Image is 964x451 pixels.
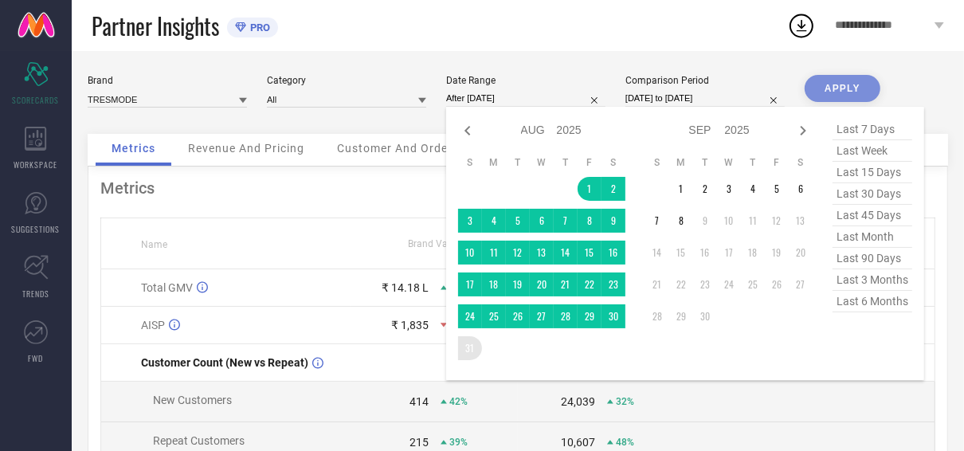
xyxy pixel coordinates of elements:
[765,273,789,296] td: Fri Sep 26 2025
[669,241,693,265] td: Mon Sep 15 2025
[789,177,813,201] td: Sat Sep 06 2025
[506,156,530,169] th: Tuesday
[833,248,912,269] span: last 90 days
[100,178,935,198] div: Metrics
[645,156,669,169] th: Sunday
[765,209,789,233] td: Fri Sep 12 2025
[645,241,669,265] td: Sun Sep 14 2025
[741,273,765,296] td: Thu Sep 25 2025
[458,273,482,296] td: Sun Aug 17 2025
[669,304,693,328] td: Mon Sep 29 2025
[645,304,669,328] td: Sun Sep 28 2025
[482,209,506,233] td: Mon Aug 04 2025
[554,241,578,265] td: Thu Aug 14 2025
[578,304,602,328] td: Fri Aug 29 2025
[602,209,625,233] td: Sat Aug 09 2025
[391,319,429,331] div: ₹ 1,835
[645,209,669,233] td: Sun Sep 07 2025
[625,75,785,86] div: Comparison Period
[789,241,813,265] td: Sat Sep 20 2025
[602,156,625,169] th: Saturday
[13,94,60,106] span: SCORECARDS
[449,396,468,407] span: 42%
[446,90,605,107] input: Select date range
[482,273,506,296] td: Mon Aug 18 2025
[833,140,912,162] span: last week
[561,436,595,449] div: 10,607
[578,241,602,265] td: Fri Aug 15 2025
[153,434,245,447] span: Repeat Customers
[765,156,789,169] th: Friday
[458,209,482,233] td: Sun Aug 03 2025
[693,241,717,265] td: Tue Sep 16 2025
[92,10,219,42] span: Partner Insights
[506,273,530,296] td: Tue Aug 19 2025
[765,241,789,265] td: Fri Sep 19 2025
[578,156,602,169] th: Friday
[530,156,554,169] th: Wednesday
[506,241,530,265] td: Tue Aug 12 2025
[458,241,482,265] td: Sun Aug 10 2025
[267,75,426,86] div: Category
[669,177,693,201] td: Mon Sep 01 2025
[717,241,741,265] td: Wed Sep 17 2025
[446,75,605,86] div: Date Range
[554,273,578,296] td: Thu Aug 21 2025
[787,11,816,40] div: Open download list
[449,437,468,448] span: 39%
[88,75,247,86] div: Brand
[741,177,765,201] td: Thu Sep 04 2025
[789,209,813,233] td: Sat Sep 13 2025
[141,319,165,331] span: AISP
[741,156,765,169] th: Thursday
[246,22,270,33] span: PRO
[141,239,167,250] span: Name
[578,209,602,233] td: Fri Aug 08 2025
[833,269,912,291] span: last 3 months
[602,304,625,328] td: Sat Aug 30 2025
[408,238,460,249] span: Brand Value
[741,209,765,233] td: Thu Sep 11 2025
[506,304,530,328] td: Tue Aug 26 2025
[602,177,625,201] td: Sat Aug 02 2025
[645,273,669,296] td: Sun Sep 21 2025
[561,395,595,408] div: 24,039
[693,177,717,201] td: Tue Sep 02 2025
[789,273,813,296] td: Sat Sep 27 2025
[833,205,912,226] span: last 45 days
[554,209,578,233] td: Thu Aug 07 2025
[458,336,482,360] td: Sun Aug 31 2025
[833,226,912,248] span: last month
[833,119,912,140] span: last 7 days
[458,121,477,140] div: Previous month
[693,156,717,169] th: Tuesday
[410,395,429,408] div: 414
[578,273,602,296] td: Fri Aug 22 2025
[669,273,693,296] td: Mon Sep 22 2025
[141,356,308,369] span: Customer Count (New vs Repeat)
[530,209,554,233] td: Wed Aug 06 2025
[669,209,693,233] td: Mon Sep 08 2025
[616,437,634,448] span: 48%
[693,273,717,296] td: Tue Sep 23 2025
[458,156,482,169] th: Sunday
[29,352,44,364] span: FWD
[765,177,789,201] td: Fri Sep 05 2025
[530,304,554,328] td: Wed Aug 27 2025
[717,273,741,296] td: Wed Sep 24 2025
[14,159,58,171] span: WORKSPACE
[717,209,741,233] td: Wed Sep 10 2025
[741,241,765,265] td: Thu Sep 18 2025
[554,156,578,169] th: Thursday
[530,273,554,296] td: Wed Aug 20 2025
[22,288,49,300] span: TRENDS
[506,209,530,233] td: Tue Aug 05 2025
[482,156,506,169] th: Monday
[833,162,912,183] span: last 15 days
[693,209,717,233] td: Tue Sep 09 2025
[578,177,602,201] td: Fri Aug 01 2025
[337,142,459,155] span: Customer And Orders
[794,121,813,140] div: Next month
[153,394,232,406] span: New Customers
[833,291,912,312] span: last 6 months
